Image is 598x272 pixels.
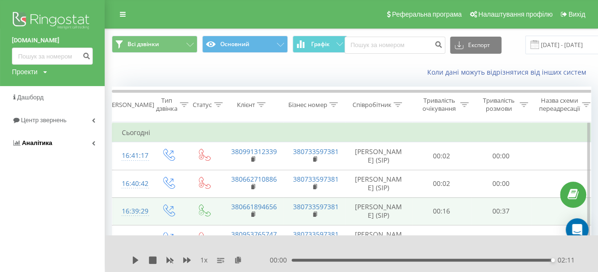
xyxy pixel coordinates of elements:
[420,97,458,113] div: Тривалість очікування
[392,10,462,18] span: Реферальна програма
[345,225,412,253] td: [PERSON_NAME] (SIP)
[427,68,591,77] a: Коли дані можуть відрізнятися вiд інших систем
[122,175,141,193] div: 16:40:42
[12,48,93,65] input: Пошук за номером
[288,101,327,109] div: Бізнес номер
[450,37,501,54] button: Експорт
[21,117,67,124] span: Центр звернень
[566,218,588,241] div: Open Intercom Messenger
[412,225,471,253] td: 00:02
[12,36,93,45] a: [DOMAIN_NAME]
[156,97,177,113] div: Тип дзвінка
[231,147,277,156] a: 380991312339
[344,37,445,54] input: Пошук за номером
[345,170,412,197] td: [PERSON_NAME] (SIP)
[231,230,277,239] a: 380953765747
[231,202,277,211] a: 380661894656
[352,101,391,109] div: Співробітник
[17,94,44,101] span: Дашборд
[558,255,575,265] span: 02:11
[106,101,154,109] div: [PERSON_NAME]
[12,10,93,33] img: Ringostat logo
[311,41,330,48] span: Графік
[471,170,531,197] td: 00:00
[345,197,412,225] td: [PERSON_NAME] (SIP)
[345,142,412,170] td: [PERSON_NAME] (SIP)
[471,225,531,253] td: 00:00
[270,255,292,265] span: 00:00
[122,230,141,248] div: 16:39:08
[551,258,555,262] div: Accessibility label
[471,142,531,170] td: 00:00
[412,142,471,170] td: 00:02
[112,36,197,53] button: Всі дзвінки
[569,10,585,18] span: Вихід
[293,230,339,239] a: 380733597381
[193,101,212,109] div: Статус
[122,202,141,221] div: 16:39:29
[12,67,38,77] div: Проекти
[200,255,207,265] span: 1 x
[471,197,531,225] td: 00:37
[293,36,347,53] button: Графік
[127,40,159,48] span: Всі дзвінки
[293,202,339,211] a: 380733597381
[480,97,517,113] div: Тривалість розмови
[22,139,52,146] span: Аналiтика
[412,197,471,225] td: 00:16
[231,175,277,184] a: 380662710886
[293,175,339,184] a: 380733597381
[412,170,471,197] td: 00:02
[202,36,288,53] button: Основний
[539,97,579,113] div: Назва схеми переадресації
[236,101,255,109] div: Клієнт
[478,10,552,18] span: Налаштування профілю
[293,147,339,156] a: 380733597381
[122,146,141,165] div: 16:41:17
